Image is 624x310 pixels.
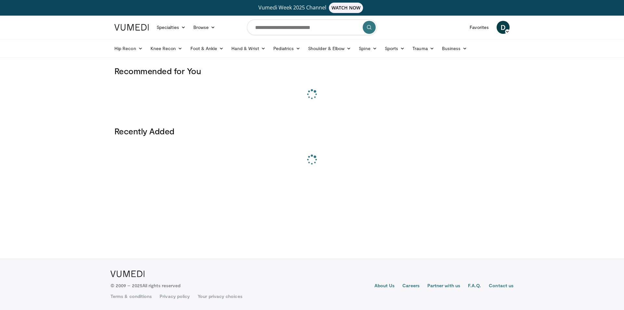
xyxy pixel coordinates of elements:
a: Trauma [409,42,438,55]
a: Hand & Wrist [227,42,269,55]
a: Contact us [489,282,513,290]
a: Foot & Ankle [187,42,228,55]
a: Favorites [466,21,493,34]
a: Your privacy choices [198,293,242,300]
input: Search topics, interventions [247,20,377,35]
a: Terms & conditions [110,293,152,300]
a: Shoulder & Elbow [304,42,355,55]
img: VuMedi Logo [114,24,149,31]
h3: Recommended for You [114,66,510,76]
a: Vumedi Week 2025 ChannelWATCH NOW [115,3,509,13]
a: Hip Recon [110,42,147,55]
a: Browse [189,21,219,34]
a: Business [438,42,471,55]
a: Careers [402,282,420,290]
h3: Recently Added [114,126,510,136]
a: Privacy policy [160,293,190,300]
a: D [497,21,510,34]
p: © 2009 – 2025 [110,282,180,289]
a: Specialties [153,21,189,34]
a: F.A.Q. [468,282,481,290]
a: Pediatrics [269,42,304,55]
a: Sports [381,42,409,55]
a: About Us [374,282,395,290]
span: All rights reserved [142,283,180,288]
span: WATCH NOW [329,3,363,13]
img: VuMedi Logo [110,271,145,277]
a: Knee Recon [147,42,187,55]
a: Partner with us [427,282,460,290]
a: Spine [355,42,381,55]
